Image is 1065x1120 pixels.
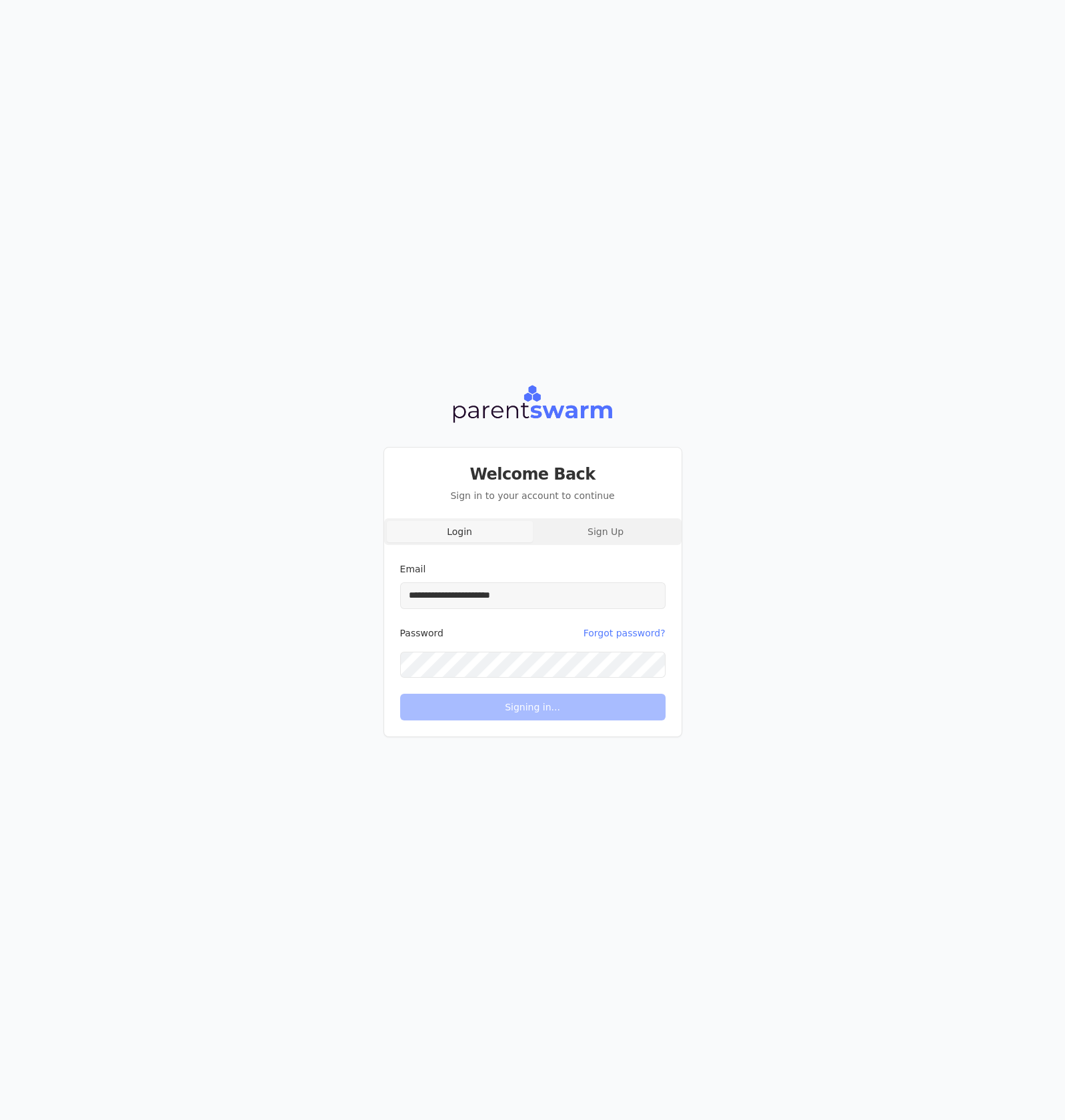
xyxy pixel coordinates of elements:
button: Login [387,521,533,542]
label: Email [400,564,426,574]
p: Sign in to your account to continue [400,489,666,502]
button: Forgot password? [584,620,666,646]
img: Parentswarm [451,383,613,426]
button: Sign Up [533,521,679,542]
h3: Welcome Back [400,464,666,485]
label: Password [400,628,443,638]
